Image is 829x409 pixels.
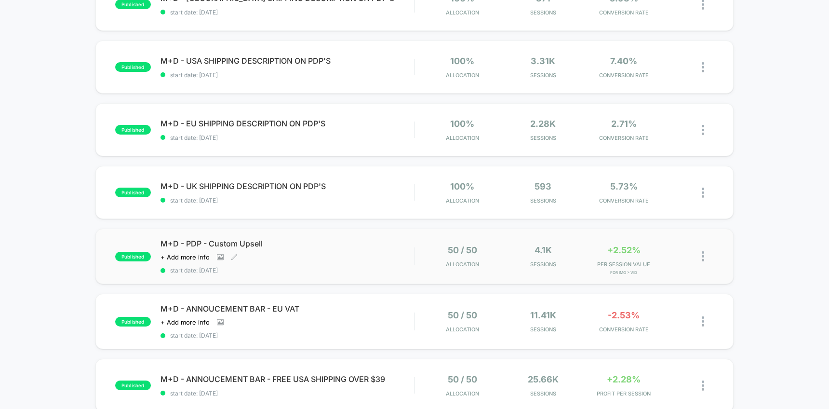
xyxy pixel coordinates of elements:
[528,374,559,384] span: 25.66k
[160,56,414,66] span: M+D - USA SHIPPING DESCRIPTION ON PDP'S
[505,9,581,16] span: Sessions
[160,253,210,261] span: + Add more info
[505,135,581,141] span: Sessions
[450,119,474,129] span: 100%
[586,270,662,275] span: for Img > vid
[448,374,477,384] span: 50 / 50
[505,72,581,79] span: Sessions
[160,318,210,326] span: + Add more info
[586,72,662,79] span: CONVERSION RATE
[115,62,151,72] span: published
[115,381,151,390] span: published
[115,188,151,197] span: published
[115,252,151,261] span: published
[160,267,414,274] span: start date: [DATE]
[160,197,414,204] span: start date: [DATE]
[115,125,151,135] span: published
[586,261,662,268] span: PER SESSION VALUE
[160,304,414,314] span: M+D - ANNOUCEMENT BAR - EU VAT
[610,56,637,66] span: 7.40%
[611,119,637,129] span: 2.71%
[160,332,414,339] span: start date: [DATE]
[531,56,555,66] span: 3.31k
[446,197,479,204] span: Allocation
[702,381,704,391] img: close
[505,326,581,333] span: Sessions
[505,261,581,268] span: Sessions
[160,134,414,141] span: start date: [DATE]
[446,326,479,333] span: Allocation
[505,390,581,397] span: Sessions
[608,310,640,320] span: -2.53%
[115,317,151,327] span: published
[586,390,662,397] span: PROFIT PER SESSION
[505,197,581,204] span: Sessions
[607,374,641,384] span: +2.28%
[160,239,414,248] span: M+D - PDP - Custom Upsell
[702,316,704,327] img: close
[586,197,662,204] span: CONVERSION RATE
[610,181,638,191] span: 5.73%
[450,56,474,66] span: 100%
[450,181,474,191] span: 100%
[448,245,477,255] span: 50 / 50
[535,245,552,255] span: 4.1k
[586,135,662,141] span: CONVERSION RATE
[160,9,414,16] span: start date: [DATE]
[446,9,479,16] span: Allocation
[160,181,414,191] span: M+D - UK SHIPPING DESCRIPTION ON PDP'S
[160,390,414,397] span: start date: [DATE]
[446,72,479,79] span: Allocation
[530,119,556,129] span: 2.28k
[607,245,641,255] span: +2.52%
[586,326,662,333] span: CONVERSION RATE
[702,251,704,261] img: close
[160,119,414,128] span: M+D - EU SHIPPING DESCRIPTION ON PDP'S
[702,125,704,135] img: close
[448,310,477,320] span: 50 / 50
[160,71,414,79] span: start date: [DATE]
[446,261,479,268] span: Allocation
[160,374,414,384] span: M+D - ANNOUCEMENT BAR - FREE USA SHIPPING OVER $39
[702,188,704,198] img: close
[586,9,662,16] span: CONVERSION RATE
[702,62,704,72] img: close
[535,181,551,191] span: 593
[530,310,556,320] span: 11.41k
[446,135,479,141] span: Allocation
[446,390,479,397] span: Allocation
